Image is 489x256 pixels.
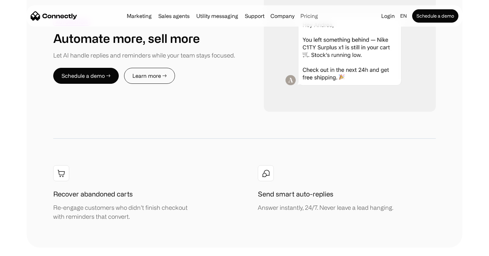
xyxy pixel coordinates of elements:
div: Re-engage customers who didn’t finish checkout with reminders that convert. [53,203,196,221]
ul: Language list [13,244,40,254]
aside: Language selected: English [7,244,40,254]
div: en [400,11,407,21]
h1: Automate more, sell more [53,31,200,45]
h1: Recover abandoned carts [53,189,133,199]
a: Login [379,11,398,21]
a: home [31,11,77,21]
a: Pricing [298,13,321,19]
a: Marketing [124,13,154,19]
div: Company [270,11,294,21]
div: Let AI handle replies and reminders while your team stays focused. [53,51,235,60]
a: Utility messaging [194,13,241,19]
div: en [398,11,411,21]
a: Schedule a demo → [53,68,119,84]
div: Company [268,11,296,21]
div: Answer instantly, 24/7. Never leave a lead hanging. [258,203,393,212]
a: Support [242,13,267,19]
a: Schedule a demo [412,9,458,23]
h1: Send smart auto-replies [258,189,333,199]
a: Sales agents [156,13,192,19]
a: Learn more → [124,68,175,84]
